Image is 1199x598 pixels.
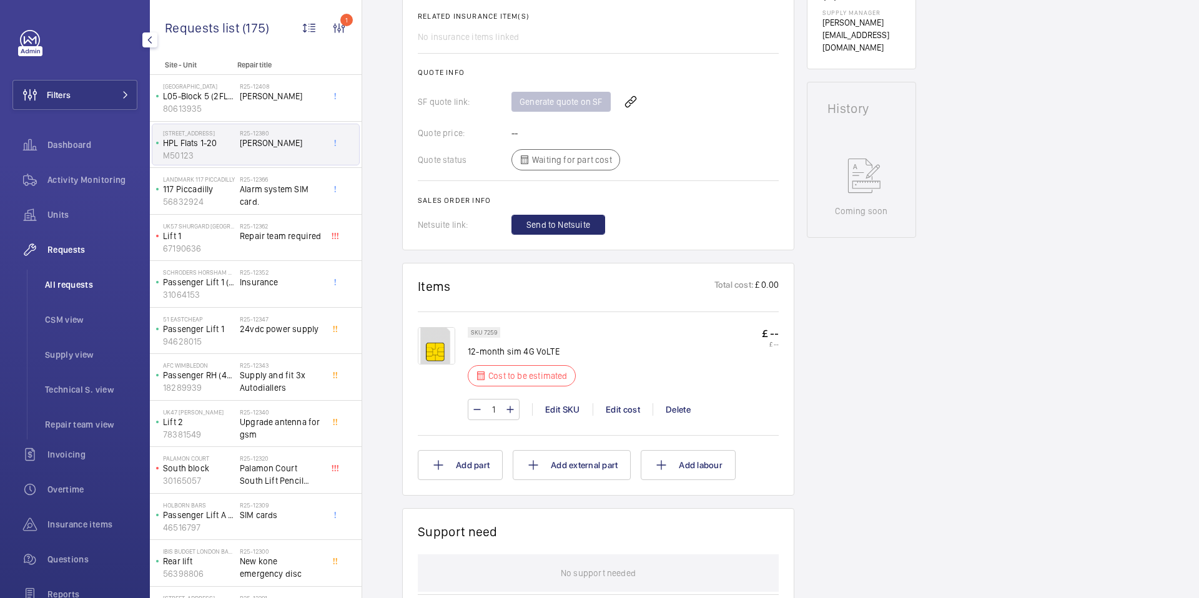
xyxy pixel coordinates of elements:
[163,90,235,102] p: L05-Block 5 (2FLR)
[488,370,568,382] p: Cost to be estimated
[163,369,235,381] p: Passenger RH (4FLR)
[418,327,455,365] img: k50Prw9kUqmVhXQ9qBjpX9Dv46Pr6J8WtSFYVhNrqWvj-mXk.png
[163,102,235,115] p: 80613935
[163,381,235,394] p: 18289939
[163,474,235,487] p: 30165057
[762,340,779,348] p: £ --
[163,82,235,90] p: [GEOGRAPHIC_DATA]
[47,243,137,256] span: Requests
[163,175,235,183] p: Landmark 117 Piccadilly
[240,408,322,416] h2: R25-12340
[511,215,605,235] button: Send to Netsuite
[526,218,590,231] span: Send to Netsuite
[163,230,235,242] p: Lift 1
[418,524,498,539] h1: Support need
[45,383,137,396] span: Technical S. view
[163,149,235,162] p: M50123
[163,521,235,534] p: 46516797
[418,196,779,205] h2: Sales order info
[163,361,235,369] p: AFC Wimbledon
[163,501,235,509] p: Holborn Bars
[822,9,900,16] p: Supply manager
[240,369,322,394] span: Supply and fit 3x Autodiallers
[835,205,887,217] p: Coming soon
[47,174,137,186] span: Activity Monitoring
[47,139,137,151] span: Dashboard
[163,315,235,323] p: 51 Eastcheap
[532,403,593,416] div: Edit SKU
[163,242,235,255] p: 67190636
[762,327,779,340] p: £ --
[418,278,451,294] h1: Items
[45,348,137,361] span: Supply view
[641,450,736,480] button: Add labour
[47,518,137,531] span: Insurance items
[45,418,137,431] span: Repair team view
[47,483,137,496] span: Overtime
[163,454,235,462] p: Palamon Court
[163,129,235,137] p: [STREET_ADDRESS]
[45,278,137,291] span: All requests
[163,276,235,288] p: Passenger Lift 1 (G-2)
[163,547,235,555] p: IBIS BUDGET LONDON BARKING
[47,208,137,221] span: Units
[240,361,322,369] h2: R25-12343
[240,547,322,555] h2: R25-12300
[561,554,636,592] p: No support needed
[47,89,71,101] span: Filters
[237,61,320,69] p: Repair title
[240,416,322,441] span: Upgrade antenna for gsm
[163,335,235,348] p: 94628015
[163,222,235,230] p: UK57 Shurgard [GEOGRAPHIC_DATA] [GEOGRAPHIC_DATA]
[754,278,779,294] p: £ 0.00
[163,408,235,416] p: UK47 [PERSON_NAME]
[150,61,232,69] p: Site - Unit
[240,454,322,462] h2: R25-12320
[827,102,896,115] h1: History
[240,268,322,276] h2: R25-12352
[468,345,583,358] p: 12-month sim 4G VoLTE
[47,448,137,461] span: Invoicing
[12,80,137,110] button: Filters
[418,450,503,480] button: Add part
[593,403,653,416] div: Edit cost
[240,222,322,230] h2: R25-12362
[163,555,235,567] p: Rear lift
[163,183,235,195] p: 117 Piccadilly
[45,313,137,326] span: CSM view
[163,567,235,580] p: 56398806
[418,12,779,21] h2: Related insurance item(s)
[163,288,235,301] p: 31064153
[240,509,322,521] span: SIM cards
[163,416,235,428] p: Lift 2
[163,195,235,208] p: 56832924
[163,509,235,521] p: Passenger Lift A (Core 12) 6 FL
[471,330,497,335] p: SKU 7259
[240,555,322,580] span: New kone emergency disc
[240,175,322,183] h2: R25-12366
[822,16,900,54] p: [PERSON_NAME][EMAIL_ADDRESS][DOMAIN_NAME]
[163,323,235,335] p: Passenger Lift 1
[240,90,322,102] span: [PERSON_NAME]
[418,68,779,77] h2: Quote info
[240,501,322,509] h2: R25-12309
[163,428,235,441] p: 78381549
[240,323,322,335] span: 24vdc power supply
[240,137,322,149] span: [PERSON_NAME]
[163,137,235,149] p: HPL Flats 1-20
[240,315,322,323] h2: R25-12347
[653,403,703,416] div: Delete
[165,20,242,36] span: Requests list
[240,183,322,208] span: Alarm system SIM card.
[240,276,322,288] span: Insurance
[163,462,235,474] p: South block
[240,82,322,90] h2: R25-12408
[240,230,322,242] span: Repair team required
[240,462,322,487] span: Palamon Court South Lift Pencil Switch
[513,450,631,480] button: Add external part
[163,268,235,276] p: Schroders Horsham Holmwood ([GEOGRAPHIC_DATA])
[47,553,137,566] span: Questions
[240,129,322,137] h2: R25-12380
[714,278,754,294] p: Total cost:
